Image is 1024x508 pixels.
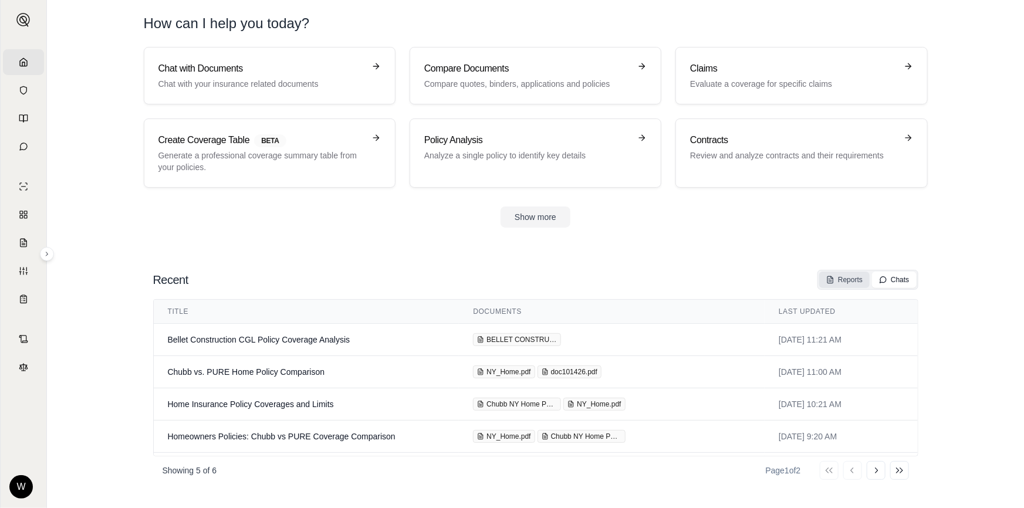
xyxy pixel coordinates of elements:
span: BETA [254,134,286,147]
h3: Claims [690,62,896,76]
div: BELLET CONSTRUCTION CO INC-GL POLICY--25-26.pdf [473,333,561,346]
div: Chubb NY Home Policy.pdf [473,398,561,411]
td: AIG Endorsement Comparison: Quote vs. Gold Standard [154,453,459,485]
h3: Create Coverage Table [158,133,364,147]
a: Compare DocumentsCompare quotes, binders, applications and policies [410,47,661,104]
tr: View chat: Homeowners Policies: Chubb vs PURE Coverage Comparison [154,421,918,453]
a: Create Coverage TableBETAGenerate a professional coverage summary table from your policies. [144,118,396,188]
div: Chats [879,275,909,285]
td: Chubb vs. PURE Home Policy Comparison [154,356,459,388]
h3: Contracts [690,133,896,147]
a: Custom Report [3,258,44,284]
a: Home [3,49,44,75]
p: Analyze a single policy to identify key details [424,150,630,161]
td: Bellet Construction CGL Policy Coverage Analysis [154,324,459,356]
a: Policy Comparisons [3,202,44,228]
p: Showing 5 of 6 [163,465,217,476]
a: Chat with DocumentsChat with your insurance related documents [144,47,396,104]
span: BELLET CONSTRUCTION CO INC-GL POLICY--25-26.pdf [486,335,557,344]
div: NY_Home.pdf [563,398,625,411]
h1: How can I help you today? [144,14,310,33]
p: Review and analyze contracts and their requirements [690,150,896,161]
div: Chubb NY Home Policy.pdf [538,430,626,443]
td: [DATE] 11:46 AM [765,453,917,485]
a: Documents Vault [3,77,44,103]
a: Contract Analysis [3,326,44,352]
td: Homeowners Policies: Chubb vs PURE Coverage Comparison [154,421,459,453]
h3: Chat with Documents [158,62,364,76]
td: Home Insurance Policy Coverages and Limits [154,388,459,421]
p: Chat with your insurance related documents [158,78,364,90]
button: Chats [872,272,916,288]
span: NY_Home.pdf [486,367,530,377]
h2: Recent [153,272,188,288]
button: Reports [819,272,870,288]
span: NY_Home.pdf [577,399,621,409]
td: [DATE] 11:00 AM [765,356,917,388]
th: Title [154,300,459,324]
span: Chubb NY Home Policy.pdf [551,432,621,441]
h3: Compare Documents [424,62,630,76]
div: Reports [826,275,863,285]
a: Coverage Table [3,286,44,312]
td: [DATE] 9:20 AM [765,421,917,453]
div: NY_Home.pdf [473,365,535,378]
th: Documents [459,300,765,324]
span: Chubb NY Home Policy.pdf [486,399,557,409]
p: Compare quotes, binders, applications and policies [424,78,630,90]
h3: Policy Analysis [424,133,630,147]
span: doc101426.pdf [551,367,597,377]
tr: View chat: Bellet Construction CGL Policy Coverage Analysis [154,324,918,356]
a: Chat [3,134,44,160]
a: Legal Search Engine [3,354,44,380]
button: Expand sidebar [12,8,35,32]
p: Evaluate a coverage for specific claims [690,78,896,90]
div: Page 1 of 2 [766,465,801,476]
a: Claim Coverage [3,230,44,256]
img: Expand sidebar [16,13,31,27]
div: W [9,475,33,499]
div: NY_Home.pdf [473,430,535,443]
a: ClaimsEvaluate a coverage for specific claims [675,47,927,104]
tr: View chat: AIG Endorsement Comparison: Quote vs. Gold Standard [154,453,918,485]
div: doc101426.pdf [538,365,601,378]
a: ContractsReview and analyze contracts and their requirements [675,118,927,188]
span: NY_Home.pdf [486,432,530,441]
td: [DATE] 10:21 AM [765,388,917,421]
a: Policy AnalysisAnalyze a single policy to identify key details [410,118,661,188]
a: Single Policy [3,174,44,199]
button: Show more [501,206,570,228]
tr: View chat: Home Insurance Policy Coverages and Limits [154,388,918,421]
p: Generate a professional coverage summary table from your policies. [158,150,364,173]
td: [DATE] 11:21 AM [765,324,917,356]
tr: View chat: Chubb vs. PURE Home Policy Comparison [154,356,918,388]
a: Prompt Library [3,106,44,131]
button: Expand sidebar [40,247,54,261]
th: Last Updated [765,300,917,324]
